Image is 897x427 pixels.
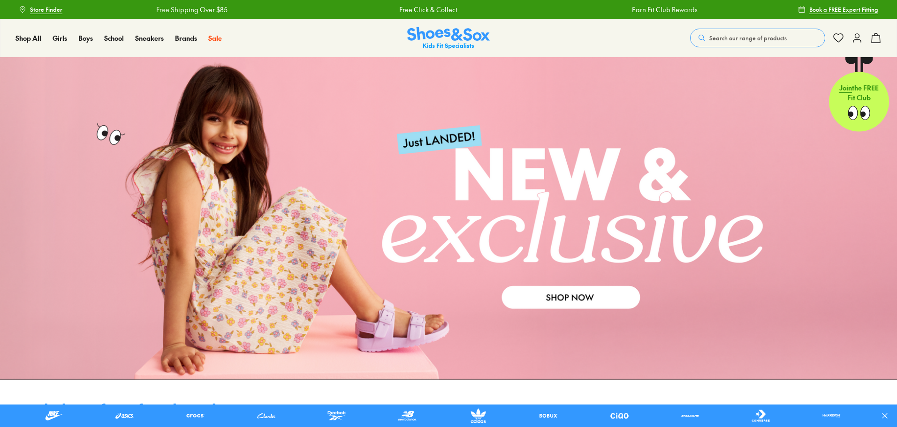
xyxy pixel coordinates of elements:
[829,57,889,132] a: Jointhe FREE Fit Club
[53,33,67,43] a: Girls
[175,33,197,43] a: Brands
[631,5,697,15] a: Earn Fit Club Rewards
[398,5,456,15] a: Free Click & Collect
[208,33,222,43] a: Sale
[798,1,878,18] a: Book a FREE Expert Fitting
[839,83,852,92] span: Join
[30,5,62,14] span: Store Finder
[407,27,490,50] a: Shoes & Sox
[690,29,825,47] button: Search our range of products
[104,33,124,43] a: School
[155,5,227,15] a: Free Shipping Over $85
[19,1,62,18] a: Store Finder
[78,33,93,43] a: Boys
[135,33,164,43] a: Sneakers
[15,33,41,43] a: Shop All
[407,27,490,50] img: SNS_Logo_Responsive.svg
[829,75,889,110] p: the FREE Fit Club
[809,5,878,14] span: Book a FREE Expert Fitting
[709,34,787,42] span: Search our range of products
